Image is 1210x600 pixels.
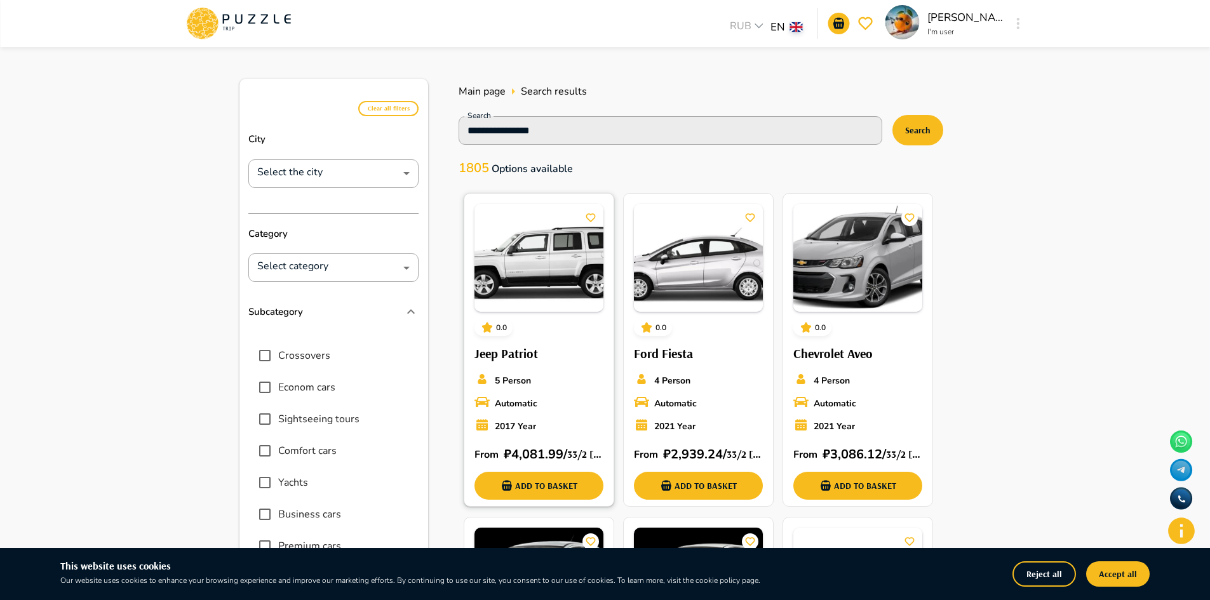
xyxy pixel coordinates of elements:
[723,445,727,464] p: /
[60,575,823,586] p: Our website uses cookies to enhance your browsing experience and improve our marketing efforts. B...
[248,292,419,332] div: Subcategory
[278,443,337,458] span: Comfort cars
[901,533,918,550] button: card_icons
[814,397,856,410] p: Automatic
[654,397,697,410] p: Automatic
[634,204,763,312] img: PuzzleTrip
[582,210,599,226] button: card_icons
[504,445,511,464] p: ₽
[582,533,599,550] button: card_icons
[742,210,758,226] button: card_icons
[478,319,496,337] button: card_icons
[793,204,922,312] img: PuzzleTrip
[474,204,603,312] img: PuzzleTrip
[278,348,330,363] span: Crossovers
[358,101,419,116] button: Clear all filters
[828,13,850,34] button: go-to-basket-submit-button
[927,26,1004,37] p: I'm user
[726,18,770,37] div: RUB
[1012,561,1076,587] button: Reject all
[927,10,1004,26] p: [PERSON_NAME]
[823,445,830,464] p: ₽
[278,475,308,490] span: Yachts
[634,343,763,364] h6: Ford Fiesta
[60,558,823,575] h6: This website uses cookies
[248,214,419,254] p: Category
[654,374,690,387] p: 4 Person
[248,305,303,319] p: Subcategory
[793,472,922,500] button: add-basket-submit-button
[793,343,922,364] h6: Chevrolet Aveo
[567,446,603,463] h6: 33/2 [PERSON_NAME] pokhota, [GEOGRAPHIC_DATA] 0002, [GEOGRAPHIC_DATA]
[790,22,803,32] img: lang
[492,162,573,176] span: Options available
[634,472,763,500] button: add-basket-submit-button
[727,446,763,463] h6: 33/2 [PERSON_NAME] pokhota, [GEOGRAPHIC_DATA] 0002, [GEOGRAPHIC_DATA]
[793,447,823,462] p: From
[901,210,918,226] button: card_icons
[495,374,531,387] p: 5 Person
[278,507,341,522] span: Business cars
[459,159,940,178] p: 1805
[511,445,563,464] p: 4,081.99
[655,322,666,333] p: 0.0
[892,115,943,145] button: Search
[882,445,886,464] p: /
[495,420,536,433] p: 2017 Year
[742,533,758,550] button: card_icons
[278,380,335,395] span: Econom cars
[855,13,877,34] button: go-to-wishlist-submit-button
[654,420,696,433] p: 2021 Year
[815,322,826,333] p: 0.0
[474,343,603,364] h6: Jeep Patriot
[886,446,922,463] h6: 33/2 [PERSON_NAME] pokhota, [GEOGRAPHIC_DATA] 0002, [GEOGRAPHIC_DATA]
[278,538,341,554] span: Premium cars
[671,445,723,464] p: 2,939.24
[474,447,504,462] p: From
[814,420,855,433] p: 2021 Year
[830,445,882,464] p: 3,086.12
[663,445,671,464] p: ₽
[459,79,940,104] nav: breadcrumb
[278,411,360,427] span: Sightseeing tours
[496,322,507,333] p: 0.0
[885,5,920,39] img: profile_picture PuzzleTrip
[1086,561,1150,587] button: Accept all
[638,319,655,337] button: card_icons
[495,397,537,410] p: Automatic
[814,374,850,387] p: 4 Person
[248,119,419,159] p: City
[770,19,785,36] p: EN
[474,472,603,500] button: add-basket-submit-button
[459,84,506,99] a: Main page
[459,84,506,98] span: Main page
[521,84,587,99] span: Search results
[797,319,815,337] button: card_icons
[563,445,567,464] p: /
[634,447,663,462] p: From
[467,110,491,121] label: Search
